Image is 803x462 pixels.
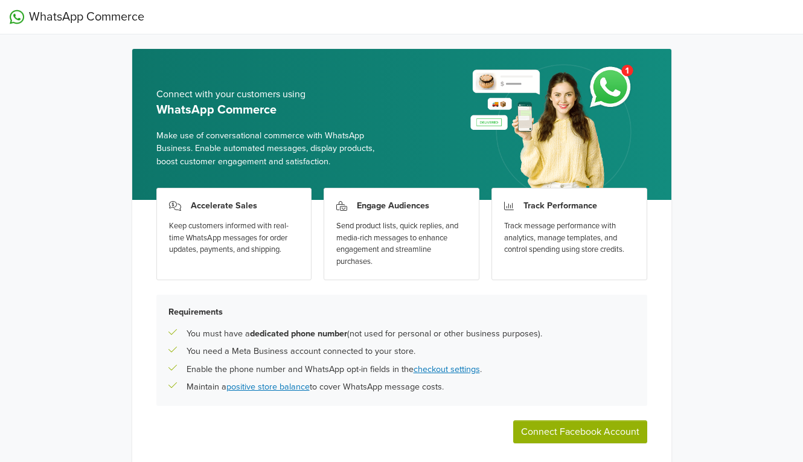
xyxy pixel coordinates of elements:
[10,10,24,24] img: WhatsApp
[169,220,299,256] div: Keep customers informed with real-time WhatsApp messages for order updates, payments, and shipping.
[336,220,467,268] div: Send product lists, quick replies, and media-rich messages to enhance engagement and streamline p...
[156,129,392,168] span: Make use of conversational commerce with WhatsApp Business. Enable automated messages, display pr...
[513,420,647,443] button: Connect Facebook Account
[523,201,597,211] h3: Track Performance
[460,57,647,200] img: whatsapp_setup_banner
[191,201,257,211] h3: Accelerate Sales
[156,89,392,100] h5: Connect with your customers using
[29,8,144,26] span: WhatsApp Commerce
[226,382,310,392] a: positive store balance
[187,345,415,358] p: You need a Meta Business account connected to your store.
[357,201,429,211] h3: Engage Audiences
[168,307,635,317] h5: Requirements
[250,329,347,339] b: dedicated phone number
[414,364,480,374] a: checkout settings
[187,380,444,394] p: Maintain a to cover WhatsApp message costs.
[187,363,482,376] p: Enable the phone number and WhatsApp opt-in fields in the .
[156,103,392,117] h5: WhatsApp Commerce
[187,327,542,341] p: You must have a (not used for personal or other business purposes).
[504,220,635,256] div: Track message performance with analytics, manage templates, and control spending using store cred...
